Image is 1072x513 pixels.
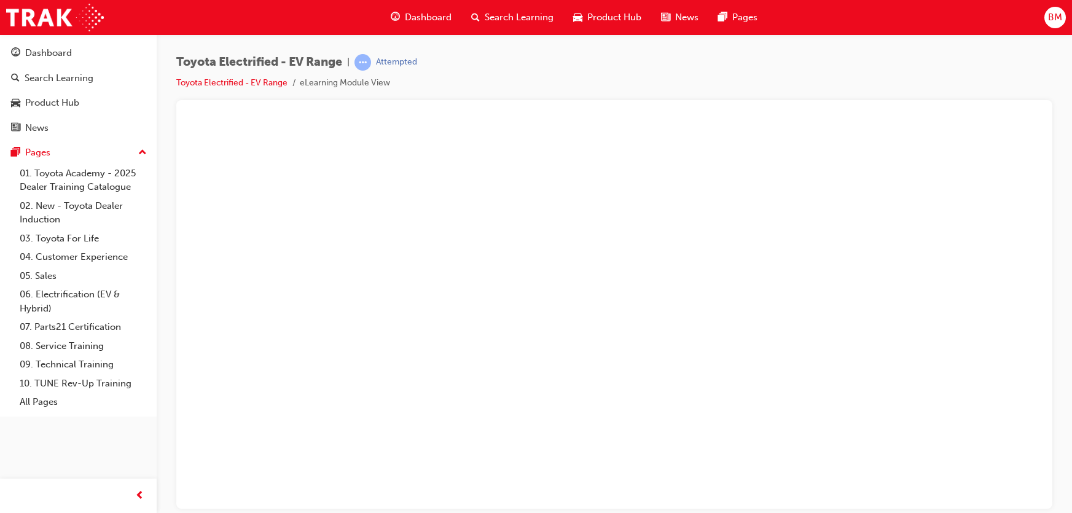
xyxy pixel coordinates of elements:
div: Product Hub [25,96,79,110]
a: guage-iconDashboard [381,5,461,30]
span: pages-icon [11,147,20,159]
a: 07. Parts21 Certification [15,318,152,337]
span: Pages [732,10,757,25]
span: guage-icon [391,10,400,25]
span: pages-icon [718,10,727,25]
span: Product Hub [587,10,641,25]
a: news-iconNews [651,5,708,30]
a: All Pages [15,393,152,412]
span: car-icon [11,98,20,109]
button: DashboardSearch LearningProduct HubNews [5,39,152,141]
a: 06. Electrification (EV & Hybrid) [15,285,152,318]
span: prev-icon [135,488,144,504]
span: search-icon [471,10,480,25]
span: guage-icon [11,48,20,59]
span: BM [1048,10,1062,25]
span: | [347,55,350,69]
a: Product Hub [5,92,152,114]
a: 10. TUNE Rev-Up Training [15,374,152,393]
a: pages-iconPages [708,5,767,30]
a: Toyota Electrified - EV Range [176,77,288,88]
span: up-icon [138,145,147,161]
span: Toyota Electrified - EV Range [176,55,342,69]
a: Search Learning [5,67,152,90]
a: 08. Service Training [15,337,152,356]
a: search-iconSearch Learning [461,5,563,30]
a: News [5,117,152,139]
button: BM [1044,7,1066,28]
span: learningRecordVerb_ATTEMPT-icon [354,54,371,71]
a: 05. Sales [15,267,152,286]
span: news-icon [661,10,670,25]
a: Dashboard [5,42,152,65]
a: 01. Toyota Academy - 2025 Dealer Training Catalogue [15,164,152,197]
a: 09. Technical Training [15,355,152,374]
div: Attempted [376,57,417,68]
div: Dashboard [25,46,72,60]
span: car-icon [573,10,582,25]
span: Search Learning [485,10,554,25]
a: 02. New - Toyota Dealer Induction [15,197,152,229]
span: search-icon [11,73,20,84]
a: 04. Customer Experience [15,248,152,267]
span: News [675,10,698,25]
span: Dashboard [405,10,452,25]
div: Search Learning [25,71,93,85]
img: Trak [6,4,104,31]
button: Pages [5,141,152,164]
span: news-icon [11,123,20,134]
li: eLearning Module View [300,76,390,90]
a: car-iconProduct Hub [563,5,651,30]
a: 03. Toyota For Life [15,229,152,248]
div: Pages [25,146,50,160]
div: News [25,121,49,135]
